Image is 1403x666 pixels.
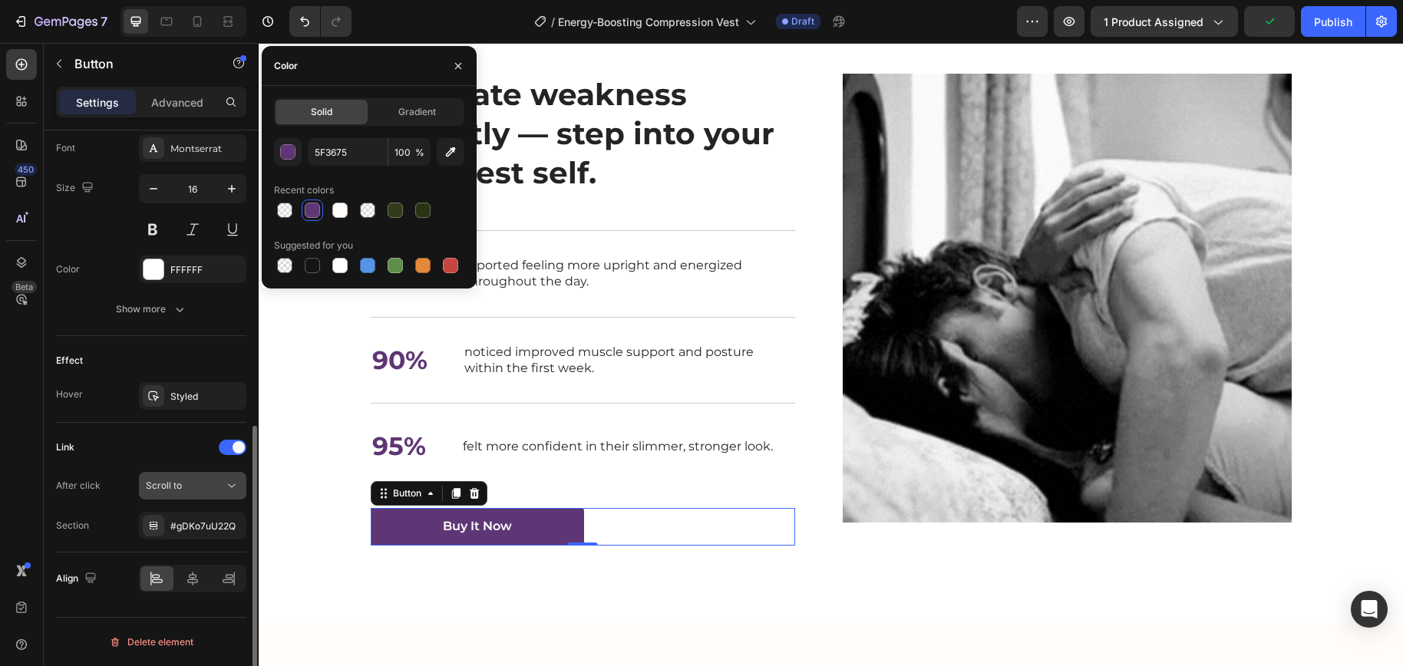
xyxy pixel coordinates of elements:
div: Open Intercom Messenger [1351,591,1388,628]
p: Settings [76,94,119,110]
span: Energy-Boosting Compression Vest [558,14,739,30]
p: Advanced [151,94,203,110]
button: Delete element [56,630,246,654]
iframe: Design area [259,43,1403,666]
p: 7 [101,12,107,31]
button: Show more [56,295,246,323]
div: 450 [15,163,37,176]
div: Hover [56,387,83,401]
div: Size [56,178,97,199]
span: / [551,14,555,30]
div: Recent colors [274,183,334,197]
div: Suggested for you [274,239,353,252]
span: Draft [791,15,814,28]
div: Montserrat [170,142,243,156]
span: Solid [311,105,332,119]
div: Align [56,569,100,589]
span: 1 product assigned [1104,14,1203,30]
div: Styled [170,390,243,404]
div: Beta [12,281,37,293]
div: Delete element [109,633,193,651]
span: Gradient [398,105,436,119]
button: Publish [1301,6,1365,37]
span: Scroll to [146,480,182,491]
button: 7 [6,6,114,37]
div: #gDKo7uU22Q [170,519,243,533]
div: FFFFFF [170,263,243,277]
div: Color [274,59,298,73]
p: Button [74,54,205,73]
button: Scroll to [139,472,246,499]
div: Publish [1314,14,1352,30]
div: Font [56,141,75,155]
div: Undo/Redo [289,6,352,37]
div: Show more [116,302,187,317]
div: After click [56,479,101,493]
input: Eg: FFFFFF [308,138,388,166]
div: Link [56,440,74,454]
span: % [415,146,424,160]
div: Effect [56,354,83,368]
div: Section [56,519,89,532]
div: Color [56,262,80,276]
button: 1 product assigned [1091,6,1238,37]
